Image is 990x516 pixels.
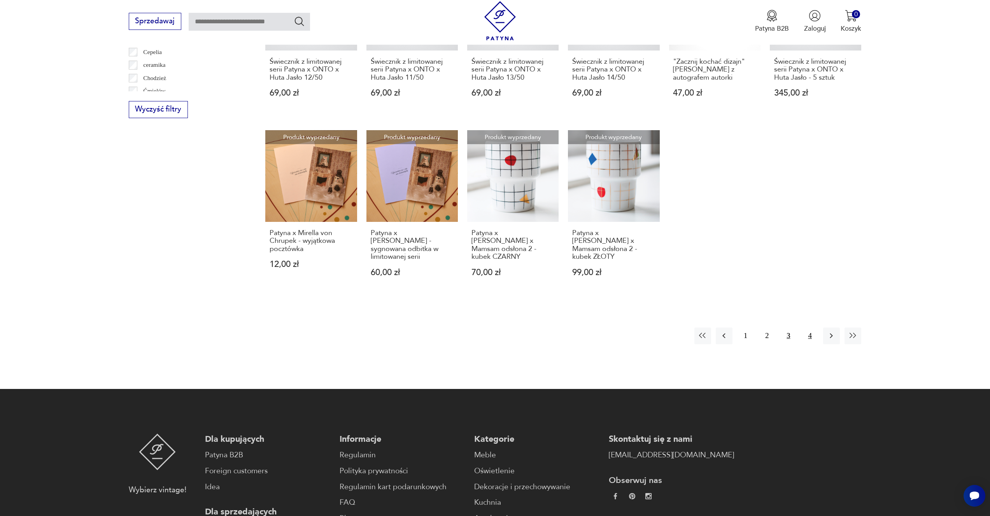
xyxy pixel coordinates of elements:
p: 12,00 zł [270,260,353,268]
p: 69,00 zł [371,89,454,97]
a: Produkt wyprzedanyPatyna x Malwina Konopacka x Mamsam odsłona 2 - kubek CZARNYPatyna x [PERSON_NA... [467,130,559,295]
a: Idea [205,481,330,493]
h3: Świecznik z limitowanej serii Patyna x ONTO x Huta Jasło 12/50 [270,58,353,82]
p: 60,00 zł [371,268,454,277]
a: Dekoracje i przechowywanie [474,481,599,493]
a: [EMAIL_ADDRESS][DOMAIN_NAME] [609,450,734,461]
p: Informacje [340,434,465,445]
h3: "Zacznij kochać dizajn" [PERSON_NAME] z autografem autorki [673,58,756,82]
p: Zaloguj [804,24,826,33]
button: Sprzedawaj [129,13,181,30]
p: 69,00 zł [270,89,353,97]
a: Foreign customers [205,465,330,477]
p: Cepelia [143,47,162,57]
img: c2fd9cf7f39615d9d6839a72ae8e59e5.webp [645,493,652,499]
p: 99,00 zł [572,268,655,277]
button: 3 [780,328,797,344]
p: 69,00 zł [471,89,555,97]
div: 0 [852,10,860,18]
p: Ćmielów [143,86,165,96]
a: Regulamin [340,450,465,461]
img: 37d27d81a828e637adc9f9cb2e3d3a8a.webp [629,493,635,499]
button: 0Koszyk [841,10,861,33]
p: ceramika [143,60,165,70]
h3: Patyna x [PERSON_NAME] x Mamsam odsłona 2 - kubek CZARNY [471,229,555,261]
img: Patyna - sklep z meblami i dekoracjami vintage [480,1,520,40]
h3: Świecznik z limitowanej serii Patyna x ONTO x Huta Jasło 13/50 [471,58,555,82]
a: Kuchnia [474,497,599,508]
img: Ikona koszyka [845,10,857,22]
h3: Patyna x [PERSON_NAME] - sygnowana odbitka w limitowanej serii [371,229,454,261]
button: 1 [737,328,754,344]
a: Produkt wyprzedanyPatyna x Malwina Konopacka x Mamsam odsłona 2 - kubek ZŁOTYPatyna x [PERSON_NAM... [568,130,659,295]
button: Wyczyść filtry [129,101,188,118]
img: Ikona medalu [766,10,778,22]
button: Zaloguj [804,10,826,33]
p: Obserwuj nas [609,475,734,486]
button: 2 [759,328,775,344]
a: Patyna B2B [205,450,330,461]
a: Polityka prywatności [340,465,465,477]
a: Produkt wyprzedanyPatyna x Mirella von Chrupek - sygnowana odbitka w limitowanej seriiPatyna x [P... [366,130,458,295]
p: Kategorie [474,434,599,445]
a: FAQ [340,497,465,508]
p: 345,00 zł [774,89,857,97]
iframe: Smartsupp widget button [964,485,985,507]
a: Ikona medaluPatyna B2B [755,10,789,33]
img: Ikonka użytkownika [809,10,821,22]
button: 4 [802,328,818,344]
p: Skontaktuj się z nami [609,434,734,445]
p: Patyna B2B [755,24,789,33]
button: Patyna B2B [755,10,789,33]
p: Chodzież [143,73,166,83]
img: da9060093f698e4c3cedc1453eec5031.webp [612,493,619,499]
img: Patyna - sklep z meblami i dekoracjami vintage [139,434,176,470]
p: Wybierz vintage! [129,485,186,496]
p: Dla kupujących [205,434,330,445]
p: Koszyk [841,24,861,33]
p: 69,00 zł [572,89,655,97]
a: Produkt wyprzedanyPatyna x Mirella von Chrupek - wyjątkowa pocztówkaPatyna x Mirella von Chrupek ... [265,130,357,295]
p: 47,00 zł [673,89,756,97]
h3: Świecznik z limitowanej serii Patyna x ONTO x Huta Jasło 14/50 [572,58,655,82]
a: Meble [474,450,599,461]
h3: Świecznik z limitowanej serii Patyna x ONTO x Huta Jasło 11/50 [371,58,454,82]
h3: Patyna x [PERSON_NAME] x Mamsam odsłona 2 - kubek ZŁOTY [572,229,655,261]
h3: Świecznik z limitowanej serii Patyna x ONTO x Huta Jasło - 5 sztuk [774,58,857,82]
h3: Patyna x Mirella von Chrupek - wyjątkowa pocztówka [270,229,353,253]
p: 70,00 zł [471,268,555,277]
button: Szukaj [294,16,305,27]
a: Sprzedawaj [129,19,181,25]
a: Regulamin kart podarunkowych [340,481,465,493]
a: Oświetlenie [474,465,599,477]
